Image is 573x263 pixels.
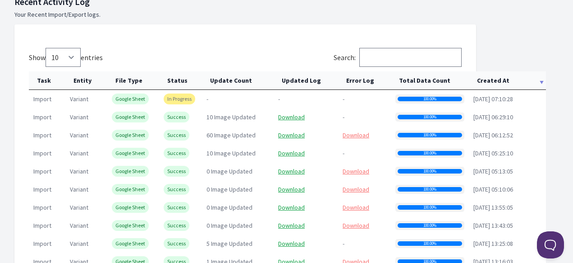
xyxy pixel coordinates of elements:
span: In Progress [164,94,195,104]
a: Download [278,131,305,139]
div: 100.00% [398,187,462,192]
span: 60 Image Updated [206,131,256,139]
label: Show entries [29,53,103,62]
input: Search: [359,48,462,67]
select: Showentries [46,48,81,67]
th: Task [29,71,65,90]
td: [DATE] 05:10:06 [469,180,546,198]
div: 100.00% [398,223,462,228]
span: 10 Image Updated [206,113,256,121]
p: Your Recent Import/Export logs. [14,10,559,19]
span: Success [164,184,189,195]
span: Success [164,202,189,213]
td: [DATE] 05:13:05 [469,162,546,180]
span: - [343,95,344,103]
a: Download [278,240,305,248]
a: Download [343,131,369,139]
th: Error Log [338,71,391,90]
a: Download [343,203,369,211]
a: Download [278,185,305,193]
div: 100.00% [398,169,462,174]
a: Download [343,221,369,230]
div: 100.00% [398,115,462,119]
span: Success [164,238,189,249]
td: variant [65,216,107,235]
td: variant [65,198,107,216]
td: import [29,162,65,180]
span: Success [164,148,189,159]
span: 5 Image Updated [206,240,252,248]
span: 0 Image Updated [206,185,252,193]
td: [DATE] 13:55:05 [469,198,546,216]
td: [DATE] 07:10:28 [469,90,546,108]
td: import [29,144,65,162]
td: variant [65,180,107,198]
td: import [29,235,65,253]
span: 0 Image Updated [206,221,252,230]
div: 100.00% [398,133,462,137]
span: Google Sheet [112,166,149,177]
a: Download [343,185,369,193]
td: import [29,108,65,126]
td: [DATE] 05:25:10 [469,144,546,162]
span: Google Sheet [112,202,149,213]
span: 0 Image Updated [206,167,252,175]
td: [DATE] 13:25:08 [469,235,546,253]
td: import [29,90,65,108]
span: Success [164,112,189,122]
label: Search: [334,53,462,62]
div: 100.00% [398,205,462,210]
span: Google Sheet [112,130,149,141]
span: - [278,95,280,103]
a: Download [278,113,305,121]
span: Success [164,130,189,141]
td: variant [65,126,107,144]
a: Download [278,203,305,211]
span: - [343,240,344,248]
td: variant [65,90,107,108]
span: 10 Image Updated [206,149,256,157]
span: - [343,149,344,157]
td: [DATE] 13:43:05 [469,216,546,235]
a: Download [278,149,305,157]
th: Total Data Count [391,71,469,90]
span: Google Sheet [112,184,149,195]
td: variant [65,235,107,253]
a: Download [278,221,305,230]
th: Update Count [202,71,274,90]
th: Status [159,71,202,90]
div: 100.00% [398,97,462,101]
span: Success [164,220,189,231]
a: Download [278,167,305,175]
div: 100.00% [398,241,462,246]
td: [DATE] 06:12:52 [469,126,546,144]
th: File Type [107,71,159,90]
span: Success [164,166,189,177]
span: 0 Image Updated [206,203,252,211]
td: import [29,180,65,198]
span: Google Sheet [112,148,149,159]
span: - [343,113,344,121]
span: Google Sheet [112,112,149,122]
td: variant [65,144,107,162]
a: Download [343,167,369,175]
div: 100.00% [398,151,462,155]
th: Created At: activate to sort column ascending [469,71,546,90]
td: [DATE] 06:29:10 [469,108,546,126]
td: import [29,198,65,216]
iframe: Toggle Customer Support [537,231,564,258]
td: import [29,126,65,144]
td: variant [65,108,107,126]
td: variant [65,162,107,180]
th: Updated Log [274,71,338,90]
td: - [202,90,274,108]
td: import [29,216,65,235]
span: Google Sheet [112,238,149,249]
span: Google Sheet [112,220,149,231]
span: Google Sheet [112,94,149,104]
th: Entity [65,71,107,90]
